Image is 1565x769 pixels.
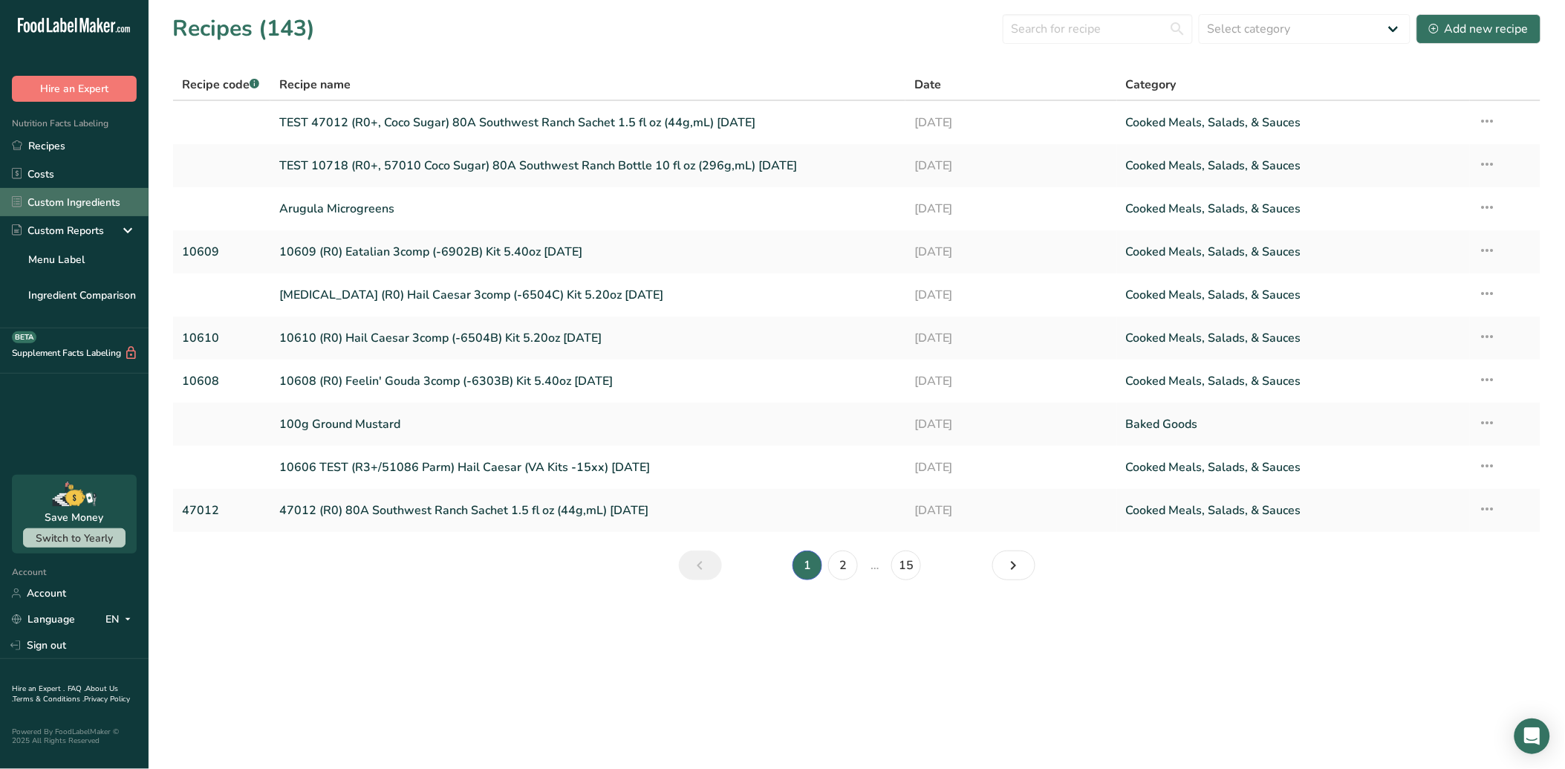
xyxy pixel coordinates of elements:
[1514,718,1550,754] div: Open Intercom Messenger
[12,76,137,102] button: Hire an Expert
[914,495,1108,526] a: [DATE]
[914,236,1108,267] a: [DATE]
[12,684,118,704] a: About Us .
[23,528,126,548] button: Switch to Yearly
[1126,495,1461,526] a: Cooked Meals, Salads, & Sauces
[182,495,261,526] a: 47012
[1126,193,1461,224] a: Cooked Meals, Salads, & Sauces
[1126,366,1461,397] a: Cooked Meals, Salads, & Sauces
[1126,76,1177,94] span: Category
[45,510,104,525] div: Save Money
[12,606,75,632] a: Language
[1416,14,1541,44] button: Add new recipe
[914,279,1108,311] a: [DATE]
[12,331,36,343] div: BETA
[891,551,921,580] a: Page 15.
[279,322,897,354] a: 10610 (R0) Hail Caesar 3comp (-6504B) Kit 5.20oz [DATE]
[36,531,113,545] span: Switch to Yearly
[914,322,1108,354] a: [DATE]
[914,150,1108,181] a: [DATE]
[914,107,1108,138] a: [DATE]
[679,551,722,580] a: Previous page
[1126,150,1461,181] a: Cooked Meals, Salads, & Sauces
[914,76,941,94] span: Date
[279,279,897,311] a: [MEDICAL_DATA] (R0) Hail Caesar 3comp (-6504C) Kit 5.20oz [DATE]
[914,366,1108,397] a: [DATE]
[914,409,1108,440] a: [DATE]
[279,107,897,138] a: TEST 47012 (R0+, Coco Sugar) 80A Southwest Ranch Sachet 1.5 fl oz (44g,mL) [DATE]
[1003,14,1193,44] input: Search for recipe
[13,694,84,704] a: Terms & Conditions .
[1126,107,1461,138] a: Cooked Meals, Salads, & Sauces
[279,366,897,397] a: 10608 (R0) Feelin' Gouda 3comp (-6303B) Kit 5.40oz [DATE]
[1126,322,1461,354] a: Cooked Meals, Salads, & Sauces
[279,76,351,94] span: Recipe name
[914,193,1108,224] a: [DATE]
[1126,409,1461,440] a: Baked Goods
[12,727,137,745] div: Powered By FoodLabelMaker © 2025 All Rights Reserved
[12,223,104,239] div: Custom Reports
[182,236,261,267] a: 10609
[914,452,1108,483] a: [DATE]
[279,236,897,267] a: 10609 (R0) Eatalian 3comp (-6902B) Kit 5.40oz [DATE]
[1126,236,1461,267] a: Cooked Meals, Salads, & Sauces
[84,694,130,704] a: Privacy Policy
[279,495,897,526] a: 47012 (R0) 80A Southwest Ranch Sachet 1.5 fl oz (44g,mL) [DATE]
[1429,20,1529,38] div: Add new recipe
[12,684,65,694] a: Hire an Expert .
[172,12,315,45] h1: Recipes (143)
[182,366,261,397] a: 10608
[279,452,897,483] a: 10606 TEST (R3+/51086 Parm) Hail Caesar (VA Kits -15xx) [DATE]
[182,322,261,354] a: 10610
[279,409,897,440] a: 100g Ground Mustard
[105,611,137,629] div: EN
[182,77,259,93] span: Recipe code
[279,150,897,181] a: TEST 10718 (R0+, 57010 Coco Sugar) 80A Southwest Ranch Bottle 10 fl oz (296g,mL) [DATE]
[828,551,858,580] a: Page 2.
[68,684,85,694] a: FAQ .
[1126,279,1461,311] a: Cooked Meals, Salads, & Sauces
[992,551,1035,580] a: Next page
[279,193,897,224] a: Arugula Microgreens
[1126,452,1461,483] a: Cooked Meals, Salads, & Sauces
